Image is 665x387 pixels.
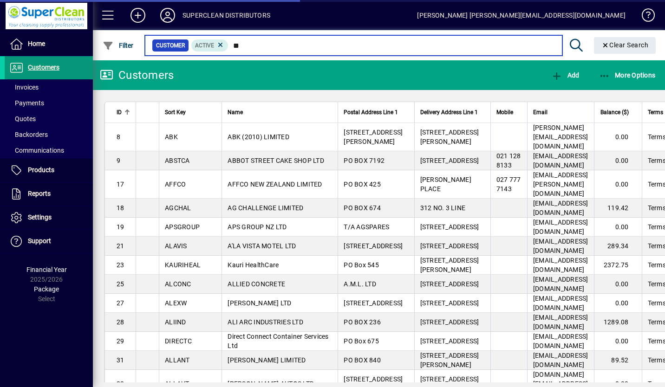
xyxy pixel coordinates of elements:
td: 0.00 [594,332,642,351]
span: [EMAIL_ADDRESS][DOMAIN_NAME] [533,152,588,169]
a: Knowledge Base [635,2,653,32]
span: PO BOX 236 [344,318,381,326]
span: Settings [28,213,52,221]
td: 0.00 [594,218,642,237]
span: PO Box 545 [344,261,379,269]
span: PO BOX 674 [344,204,381,212]
td: 119.42 [594,199,642,218]
span: Invoices [9,84,39,91]
span: [STREET_ADDRESS] [344,299,403,307]
a: Reports [5,182,93,206]
span: [EMAIL_ADDRESS][DOMAIN_NAME] [533,219,588,235]
a: Invoices [5,79,93,95]
td: 0.00 [594,123,642,151]
span: ALLIED CONCRETE [228,280,285,288]
span: Communications [9,147,64,154]
span: AFFCO NEW ZEALAND LIMITED [228,181,322,188]
div: [PERSON_NAME] [PERSON_NAME][EMAIL_ADDRESS][DOMAIN_NAME] [417,8,626,23]
span: Direct Connect Container Services Ltd [228,333,328,349]
span: [PERSON_NAME][EMAIL_ADDRESS][DOMAIN_NAME] [533,124,588,150]
span: ALEXW [165,299,187,307]
span: [STREET_ADDRESS][PERSON_NAME] [420,352,479,368]
span: Email [533,107,548,117]
span: [STREET_ADDRESS] [420,157,479,164]
span: ALI ARC INDUSTRIES LTD [228,318,303,326]
td: 1289.08 [594,313,642,332]
span: Active [195,42,214,49]
span: DIRECTC [165,337,192,345]
span: Reports [28,190,51,197]
span: 9 [117,157,120,164]
div: Email [533,107,588,117]
span: ID [117,107,122,117]
span: AGCHAL [165,204,191,212]
span: [STREET_ADDRESS] [344,242,403,250]
a: Communications [5,142,93,158]
span: 31 [117,356,124,364]
div: Name [228,107,332,117]
span: Products [28,166,54,174]
span: [PERSON_NAME] LIMITED [228,356,306,364]
span: ABSTCA [165,157,190,164]
span: [EMAIL_ADDRESS][DOMAIN_NAME] [533,238,588,254]
div: ID [117,107,130,117]
span: [STREET_ADDRESS][PERSON_NAME] [344,129,403,145]
td: 289.34 [594,237,642,256]
td: 2372.75 [594,256,642,275]
a: Products [5,159,93,182]
span: ALCONC [165,280,191,288]
span: Add [551,71,579,79]
span: [STREET_ADDRESS] [420,337,479,345]
span: Delivery Address Line 1 [420,107,478,117]
span: [PERSON_NAME] LTD [228,299,291,307]
span: 17 [117,181,124,188]
a: Home [5,32,93,56]
span: ABBOT STREET CAKE SHOP LTD [228,157,324,164]
span: [EMAIL_ADDRESS][PERSON_NAME][DOMAIN_NAME] [533,171,588,197]
button: Add [123,7,153,24]
span: Package [34,285,59,293]
span: [EMAIL_ADDRESS][DOMAIN_NAME] [533,295,588,311]
span: ALAVIS [165,242,187,250]
span: [EMAIL_ADDRESS][DOMAIN_NAME] [533,314,588,330]
span: A.M.L. LTD [344,280,376,288]
span: 19 [117,223,124,231]
a: Settings [5,206,93,229]
span: Mobile [496,107,513,117]
span: 29 [117,337,124,345]
span: [STREET_ADDRESS] [420,299,479,307]
td: 0.00 [594,294,642,313]
span: 27 [117,299,124,307]
span: Financial Year [26,266,67,273]
span: 25 [117,280,124,288]
span: A'LA VISTA MOTEL LTD [228,242,296,250]
span: 23 [117,261,124,269]
button: More Options [597,67,658,84]
span: 027 777 7143 [496,176,521,193]
span: [STREET_ADDRESS] [420,280,479,288]
span: T/A AGSPARES [344,223,389,231]
span: [STREET_ADDRESS] [420,223,479,231]
span: Support [28,237,51,245]
span: PO Box 675 [344,337,379,345]
button: Filter [100,37,136,54]
span: [EMAIL_ADDRESS][DOMAIN_NAME] [533,352,588,368]
span: More Options [599,71,656,79]
td: 0.00 [594,275,642,294]
span: Home [28,40,45,47]
span: ABK [165,133,178,141]
span: KAURIHEAL [165,261,201,269]
span: 8 [117,133,120,141]
button: Add [549,67,581,84]
span: [STREET_ADDRESS] [420,242,479,250]
span: 18 [117,204,124,212]
a: Support [5,230,93,253]
span: [EMAIL_ADDRESS][DOMAIN_NAME] [533,200,588,216]
button: Profile [153,7,183,24]
span: Clear Search [601,41,649,49]
a: Payments [5,95,93,111]
span: Balance ($) [600,107,629,117]
span: PO BOX 425 [344,181,381,188]
div: Balance ($) [600,107,637,117]
span: Sort Key [165,107,186,117]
